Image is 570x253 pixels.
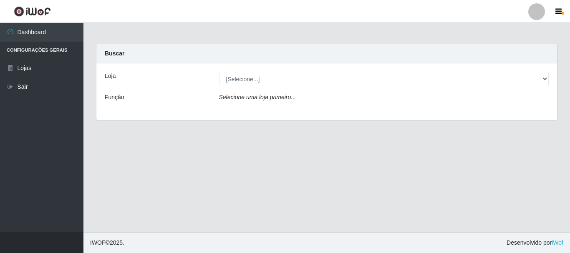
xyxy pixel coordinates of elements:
a: iWof [552,239,563,246]
span: IWOF [90,239,106,246]
span: © 2025 . [90,238,124,247]
img: CoreUI Logo [14,6,51,17]
label: Função [105,93,124,102]
span: Desenvolvido por [507,238,563,247]
label: Loja [105,72,116,80]
i: Selecione uma loja primeiro... [219,94,296,100]
strong: Buscar [105,50,124,57]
